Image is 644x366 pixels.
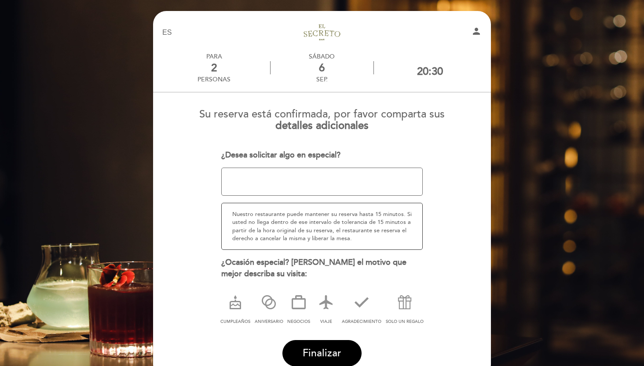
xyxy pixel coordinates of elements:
button: person [471,26,482,40]
b: detalles adicionales [275,119,369,132]
div: Nuestro restaurante puede mantener su reserva hasta 15 minutos. Si usted no llega dentro de ese i... [221,203,423,250]
span: ANIVERSARIO [255,319,283,324]
span: CUMPLEAÑOS [220,319,250,324]
span: AGRADECIMIENTO [342,319,381,324]
span: Finalizar [303,347,341,359]
i: person [471,26,482,37]
div: 2 [198,62,231,74]
div: sep. [271,76,373,83]
span: Su reserva está confirmada, por favor comparta sus [199,108,445,121]
div: 6 [271,62,373,74]
a: El secreto [267,21,377,45]
span: VIAJE [320,319,332,324]
span: NEGOCIOS [287,319,310,324]
div: ¿Desea solicitar algo en especial? [221,150,423,161]
div: 20:30 [417,65,443,78]
div: personas [198,76,231,83]
div: ¿Ocasión especial? [PERSON_NAME] el motivo que mejor describa su visita: [221,257,423,279]
span: SOLO UN REGALO [386,319,424,324]
div: sábado [271,53,373,60]
div: PARA [198,53,231,60]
